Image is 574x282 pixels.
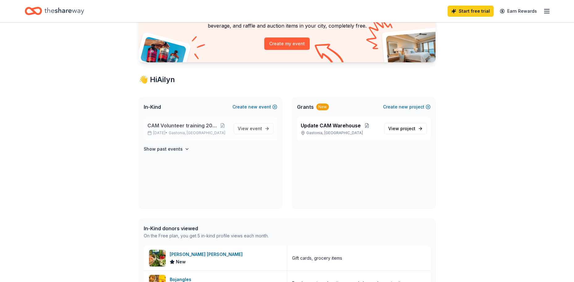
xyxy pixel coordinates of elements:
[144,225,269,232] div: In-Kind donors viewed
[144,145,189,153] button: Show past events
[250,126,262,131] span: event
[144,145,183,153] h4: Show past events
[169,130,225,135] span: Gastonia, [GEOGRAPHIC_DATA]
[316,104,329,110] div: New
[25,4,84,18] a: Home
[388,125,415,132] span: View
[383,103,431,111] button: Createnewproject
[234,123,274,134] a: View event
[139,75,436,85] div: 👋 Hi Ailyn
[496,6,541,17] a: Earn Rewards
[144,103,161,111] span: In-Kind
[147,130,229,135] p: [DATE] •
[147,122,217,129] span: CAM Volunteer training 2025
[238,125,262,132] span: View
[384,123,427,134] a: View project
[176,258,186,266] span: New
[292,254,342,262] div: Gift cards, grocery items
[170,251,245,258] div: [PERSON_NAME] [PERSON_NAME]
[248,103,257,111] span: new
[301,130,379,135] p: Gastonia, [GEOGRAPHIC_DATA]
[264,37,310,50] button: Create my event
[315,44,346,67] img: Curvy arrow
[448,6,494,17] a: Start free trial
[301,122,361,129] span: Update CAM Warehouse
[399,103,408,111] span: new
[232,103,277,111] button: Createnewevent
[144,232,269,240] div: On the Free plan, you get 5 in-kind profile views each month.
[297,103,314,111] span: Grants
[149,250,166,267] img: Image for Harris Teeter
[400,126,415,131] span: project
